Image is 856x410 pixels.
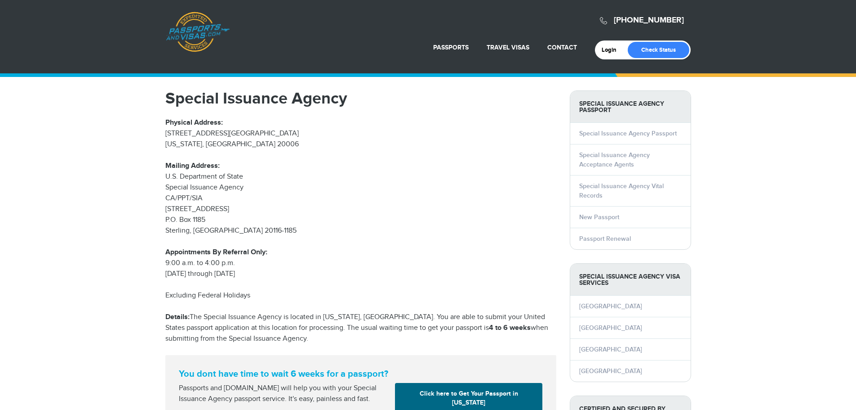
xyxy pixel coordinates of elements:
strong: Mailing Address: [165,162,220,170]
p: U.S. Department of State Special Issuance Agency CA/PPT/SIA [STREET_ADDRESS] P.O. Box 1185 Sterli... [165,161,556,236]
a: [GEOGRAPHIC_DATA] [579,367,642,375]
a: [GEOGRAPHIC_DATA] [579,324,642,332]
p: Excluding Federal Holidays [165,290,556,301]
a: [PHONE_NUMBER] [614,15,684,25]
a: Special Issuance Agency Acceptance Agents [579,151,650,168]
a: Passports & [DOMAIN_NAME] [166,12,230,52]
a: Passports [433,44,469,51]
h1: Special Issuance Agency [165,90,556,107]
a: Contact [547,44,577,51]
p: 9:00 a.m. to 4:00 p.m. [DATE] through [DATE] [165,247,556,279]
a: [GEOGRAPHIC_DATA] [579,346,642,353]
a: Login [602,46,623,54]
p: [STREET_ADDRESS][GEOGRAPHIC_DATA] [US_STATE], [GEOGRAPHIC_DATA] 20006 [165,117,556,150]
strong: 4 to 6 weeks [489,324,531,332]
a: Check Status [628,42,689,58]
a: New Passport [579,213,619,221]
strong: Physical Address: [165,118,223,127]
a: Passport Renewal [579,235,631,243]
a: Special Issuance Agency Passport [579,130,677,137]
strong: Appointments By Referral Only: [165,248,267,257]
a: [GEOGRAPHIC_DATA] [579,302,642,310]
strong: Special Issuance Agency Visa Services [570,264,691,296]
p: The Special Issuance Agency is located in [US_STATE], [GEOGRAPHIC_DATA]. You are able to submit y... [165,312,556,344]
strong: You dont have time to wait 6 weeks for a passport? [179,369,543,379]
div: Passports and [DOMAIN_NAME] will help you with your Special Issuance Agency passport service. It'... [175,383,392,405]
a: Travel Visas [487,44,529,51]
strong: Special Issuance Agency Passport [570,91,691,123]
a: Special Issuance Agency Vital Records [579,182,664,199]
strong: Details: [165,313,190,321]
